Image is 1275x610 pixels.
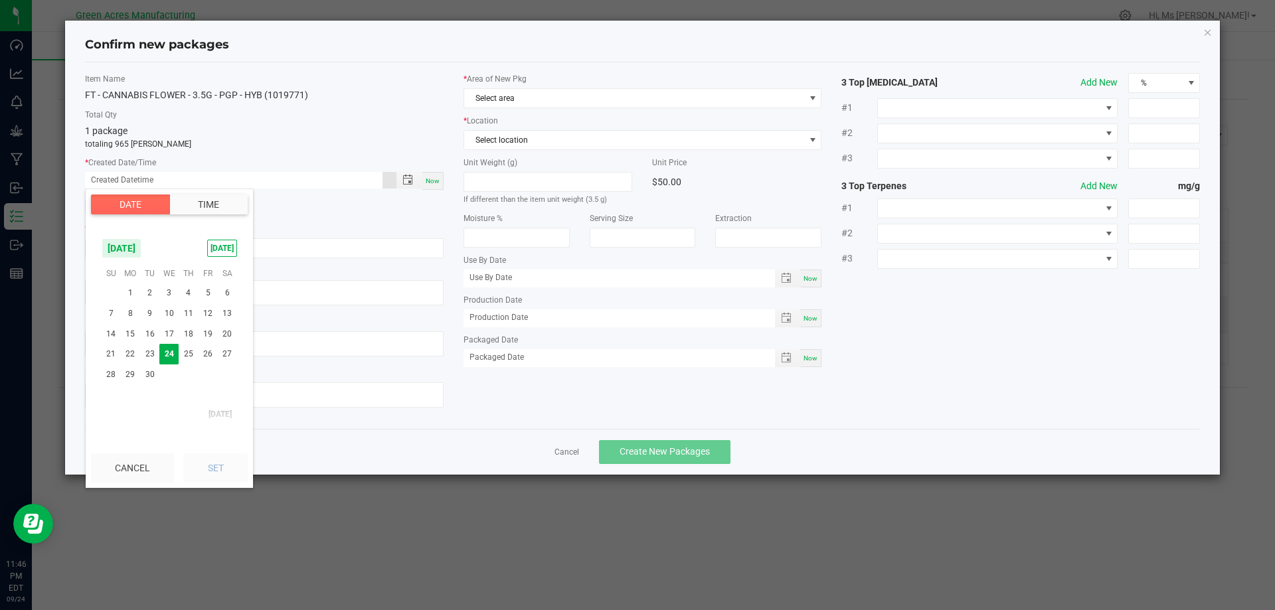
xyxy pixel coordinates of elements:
td: Wednesday, September 17, 2025 [159,324,179,344]
button: Cancel [91,453,174,483]
label: Total Qty [85,109,444,121]
label: Area of New Pkg [464,73,822,85]
label: Moisture % [464,212,570,224]
td: Tuesday, September 16, 2025 [140,324,159,344]
td: Saturday, September 20, 2025 [218,324,237,344]
span: Create New Packages [620,446,710,457]
span: 27 [218,344,237,364]
label: Unit Weight (g) [464,157,633,169]
span: 1 package [85,125,127,136]
td: Thursday, September 18, 2025 [179,324,198,344]
label: Use By Date [464,254,822,266]
span: Now [804,354,817,362]
td: Saturday, September 13, 2025 [218,303,237,324]
label: Packaged Date [464,334,822,346]
span: Select area [464,89,805,108]
label: Ref Field 2 [85,316,444,328]
td: Wednesday, September 3, 2025 [159,283,179,303]
th: Su [102,264,121,283]
span: 20 [218,324,237,344]
span: 29 [121,364,140,385]
small: If different than the item unit weight (3.5 g) [464,195,607,204]
label: Location [464,115,822,127]
button: Date tab [91,194,170,214]
span: 13 [218,303,237,324]
label: Ref Field 3 [85,367,444,379]
td: Tuesday, September 2, 2025 [140,283,159,303]
span: 11 [179,303,198,324]
input: Production Date [464,309,761,326]
td: Sunday, September 7, 2025 [102,303,121,324]
label: Lot Number [85,223,444,235]
label: Extraction [715,212,821,224]
span: 12 [198,303,217,324]
span: Toggle popup [775,349,801,367]
td: Sunday, September 28, 2025 [102,364,121,385]
span: 7 [102,303,121,324]
th: Sa [218,264,237,283]
input: Use By Date [464,269,761,286]
strong: 3 Top [MEDICAL_DATA] [841,76,985,90]
span: #3 [841,151,877,165]
label: Production Date [464,294,822,306]
p: totaling 965 [PERSON_NAME] [85,138,444,150]
span: Now [426,177,440,185]
td: Saturday, September 27, 2025 [218,344,237,364]
span: 2 [140,283,159,303]
span: #1 [841,201,877,215]
span: [DATE] [207,240,237,257]
td: Tuesday, September 9, 2025 [140,303,159,324]
strong: 3 Top Terpenes [841,179,985,193]
span: 8 [121,303,140,324]
td: Friday, September 26, 2025 [198,344,217,364]
span: 18 [179,324,198,344]
td: Monday, September 29, 2025 [121,364,140,385]
span: 25 [179,344,198,364]
button: Add New [1080,179,1118,193]
span: #3 [841,252,877,266]
label: Created Date/Time [85,157,444,169]
td: Friday, September 5, 2025 [198,283,217,303]
th: We [159,264,179,283]
span: Toggle popup [775,309,801,327]
td: Monday, September 1, 2025 [121,283,140,303]
td: Tuesday, September 23, 2025 [140,344,159,364]
span: Toggle popup [396,172,422,189]
span: 6 [218,283,237,303]
span: 16 [140,324,159,344]
span: 24 [159,344,179,364]
button: Time tab [169,194,248,214]
td: Sunday, September 21, 2025 [102,344,121,364]
td: Monday, September 15, 2025 [121,324,140,344]
td: Friday, September 19, 2025 [198,324,217,344]
td: Saturday, September 6, 2025 [218,283,237,303]
td: Tuesday, September 30, 2025 [140,364,159,385]
input: Packaged Date [464,349,761,366]
input: Created Datetime [85,172,382,189]
span: 9 [140,303,159,324]
th: [DATE] [102,404,237,424]
span: 22 [121,344,140,364]
td: Friday, September 12, 2025 [198,303,217,324]
label: Unit Price [652,157,821,169]
div: FT - CANNABIS FLOWER - 3.5G - PGP - HYB (1019771) [85,88,444,102]
span: Now [804,315,817,322]
span: 3 [159,283,179,303]
th: Mo [121,264,140,283]
span: NO DATA FOUND [464,130,822,150]
span: 28 [102,364,121,385]
span: Now [804,275,817,282]
span: 21 [102,344,121,364]
iframe: Resource center [13,504,53,544]
span: 1 [121,283,140,303]
span: 14 [102,324,121,344]
span: Toggle popup [775,269,801,287]
td: Monday, September 22, 2025 [121,344,140,364]
td: Thursday, September 25, 2025 [179,344,198,364]
td: Monday, September 8, 2025 [121,303,140,324]
span: [DATE] [102,238,141,258]
span: #2 [841,226,877,240]
span: 4 [179,283,198,303]
span: #2 [841,126,877,140]
a: Cancel [554,447,579,458]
